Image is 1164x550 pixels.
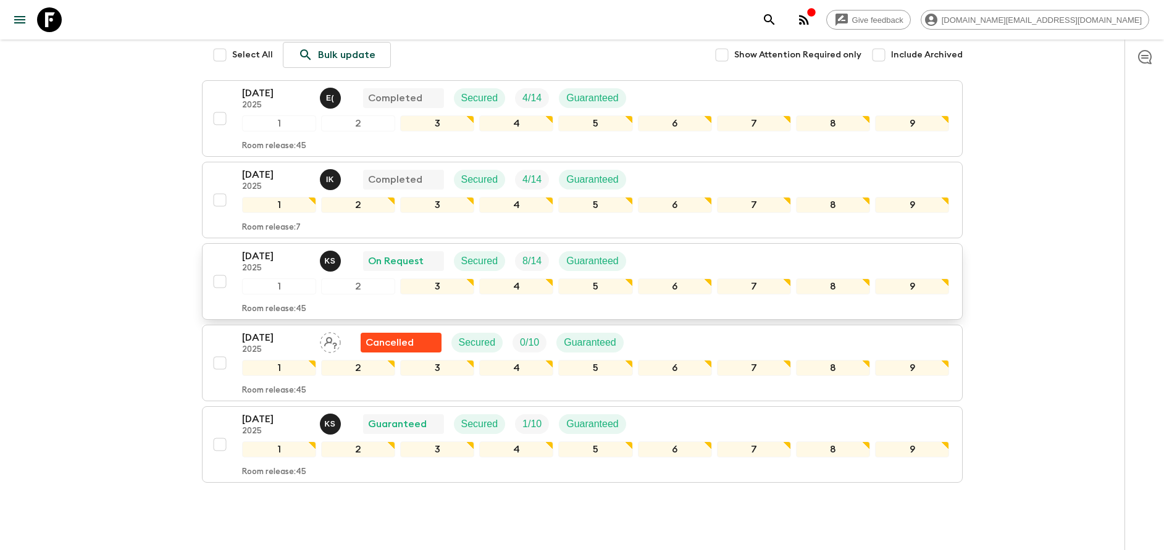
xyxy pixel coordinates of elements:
div: 5 [558,115,632,131]
div: 6 [638,115,712,131]
p: 1 / 10 [522,417,542,431]
p: Room release: 45 [242,386,306,396]
div: 8 [796,197,870,213]
p: 0 / 10 [520,335,539,350]
p: Guaranteed [566,91,619,106]
span: [DOMAIN_NAME][EMAIL_ADDRESS][DOMAIN_NAME] [935,15,1149,25]
p: 2025 [242,345,310,355]
p: K S [325,256,336,266]
p: Secured [459,335,496,350]
div: 8 [796,278,870,294]
p: [DATE] [242,330,310,345]
p: Guaranteed [564,335,616,350]
span: I Komang Purnayasa [320,173,343,183]
button: [DATE]2025Ketut SunarkaOn RequestSecuredTrip FillGuaranteed123456789Room release:45 [202,243,963,320]
span: Include Archived [891,49,963,61]
div: 9 [875,197,949,213]
div: 6 [638,197,712,213]
button: KS [320,414,343,435]
p: On Request [368,254,424,269]
div: 3 [400,115,474,131]
div: 7 [717,115,791,131]
div: 1 [242,360,316,376]
a: Give feedback [826,10,911,30]
div: 3 [400,278,474,294]
div: Trip Fill [515,414,549,434]
p: [DATE] [242,249,310,264]
div: 2 [321,441,395,457]
p: 4 / 14 [522,172,542,187]
div: 8 [796,115,870,131]
p: Secured [461,91,498,106]
div: Trip Fill [515,251,549,271]
p: Room release: 45 [242,141,306,151]
div: Secured [454,170,506,190]
button: [DATE]2025Ketut SunarkaGuaranteedSecuredTrip FillGuaranteed123456789Room release:45 [202,406,963,483]
p: 4 / 14 [522,91,542,106]
div: 6 [638,360,712,376]
p: K S [325,419,336,429]
div: 4 [479,441,553,457]
button: KS [320,251,343,272]
button: [DATE]2025I Komang PurnayasaCompletedSecuredTrip FillGuaranteed123456789Room release:7 [202,162,963,238]
div: 1 [242,278,316,294]
p: Bulk update [318,48,375,62]
div: 2 [321,197,395,213]
button: search adventures [757,7,782,32]
div: 6 [638,441,712,457]
span: Ketut Sunarka [320,254,343,264]
p: Guaranteed [566,254,619,269]
p: [DATE] [242,167,310,182]
div: 5 [558,360,632,376]
div: 9 [875,441,949,457]
div: Trip Fill [515,170,549,190]
div: Secured [454,251,506,271]
button: menu [7,7,32,32]
div: 9 [875,360,949,376]
div: 4 [479,115,553,131]
p: Guaranteed [566,172,619,187]
p: [DATE] [242,86,310,101]
p: Guaranteed [566,417,619,431]
div: 4 [479,197,553,213]
div: 7 [717,360,791,376]
div: 4 [479,360,553,376]
div: 2 [321,278,395,294]
p: Room release: 45 [242,304,306,314]
div: 7 [717,278,791,294]
div: 7 [717,441,791,457]
div: Secured [454,414,506,434]
span: England (Made) Agus Englandian [320,91,343,101]
p: Secured [461,254,498,269]
p: Secured [461,172,498,187]
div: 9 [875,115,949,131]
p: [DATE] [242,412,310,427]
div: 8 [796,441,870,457]
div: 8 [796,360,870,376]
div: 5 [558,278,632,294]
div: 3 [400,441,474,457]
p: Cancelled [366,335,414,350]
span: Ketut Sunarka [320,417,343,427]
p: 2025 [242,182,310,192]
p: Room release: 45 [242,467,306,477]
p: Completed [368,91,422,106]
div: Trip Fill [513,333,546,352]
div: Flash Pack cancellation [361,333,442,352]
span: Give feedback [845,15,910,25]
div: 5 [558,197,632,213]
span: Show Attention Required only [734,49,861,61]
div: 3 [400,197,474,213]
p: Completed [368,172,422,187]
p: 2025 [242,101,310,110]
p: Room release: 7 [242,223,301,233]
div: 2 [321,360,395,376]
button: [DATE]2025England (Made) Agus EnglandianCompletedSecuredTrip FillGuaranteed123456789Room release:45 [202,80,963,157]
span: Select All [232,49,273,61]
div: 5 [558,441,632,457]
div: Trip Fill [515,88,549,108]
p: 2025 [242,427,310,436]
div: 6 [638,278,712,294]
span: Assign pack leader [320,336,341,346]
p: Secured [461,417,498,431]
